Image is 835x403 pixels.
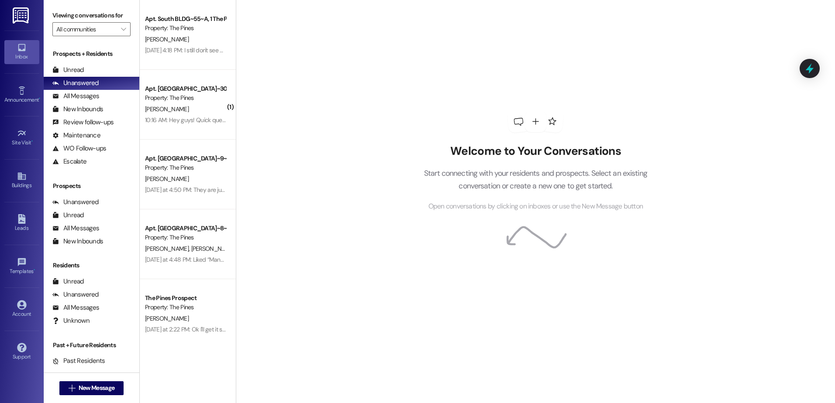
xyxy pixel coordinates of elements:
div: Apt. [GEOGRAPHIC_DATA]~30~B, 1 The Pines (Men's) South [145,84,226,93]
div: 10:16 AM: Hey guys! Quick question this is [PERSON_NAME] and I was wondering by when I should be ... [145,116,521,124]
a: Inbox [4,40,39,64]
div: Review follow-ups [52,118,114,127]
label: Viewing conversations for [52,9,131,22]
span: • [34,267,35,273]
i:  [121,26,126,33]
div: Unread [52,277,84,286]
div: Unanswered [52,198,99,207]
div: Prospects + Residents [44,49,139,58]
div: Unanswered [52,79,99,88]
div: The Pines Prospect [145,294,226,303]
div: Property: The Pines [145,163,226,172]
div: [DATE] at 2:22 PM: Ok I'll get it signed [145,325,236,333]
img: ResiDesk Logo [13,7,31,24]
span: [PERSON_NAME] [145,175,189,183]
div: Apt. [GEOGRAPHIC_DATA]~8~D, 1 The Pines (Women's) North [145,224,226,233]
div: Apt. South BLDG~55~A, 1 The Pines (Men's) South Guarantors [145,14,226,24]
i:  [69,385,75,392]
div: Property: The Pines [145,24,226,33]
a: Buildings [4,169,39,192]
div: Property: The Pines [145,303,226,312]
a: Templates • [4,255,39,278]
span: [PERSON_NAME] [145,245,191,253]
div: New Inbounds [52,237,103,246]
div: Unread [52,65,84,75]
div: All Messages [52,303,99,312]
input: All communities [56,22,117,36]
span: New Message [79,383,114,393]
span: [PERSON_NAME] [145,35,189,43]
div: Residents [44,261,139,270]
div: Unknown [52,316,90,325]
div: Property: The Pines [145,93,226,102]
div: [DATE] at 4:50 PM: They are just on the upper part of the left side of the closet [145,186,343,194]
div: All Messages [52,224,99,233]
div: New Inbounds [52,105,103,114]
span: Open conversations by clicking on inboxes or use the New Message button [428,201,643,212]
span: [PERSON_NAME] [191,245,235,253]
div: All Messages [52,92,99,101]
div: Escalate [52,157,86,166]
button: New Message [59,381,124,395]
a: Leads [4,212,39,235]
div: Past + Future Residents [44,341,139,350]
div: Property: The Pines [145,233,226,242]
div: [DATE] at 4:48 PM: Liked “Management The Pines (The Pines): I wanted to let you know that one of ... [145,256,700,263]
a: Account [4,297,39,321]
div: Maintenance [52,131,100,140]
span: [PERSON_NAME] [145,105,189,113]
a: Support [4,340,39,364]
a: Site Visit • [4,126,39,150]
div: Apt. [GEOGRAPHIC_DATA]~9~D, 1 The Pines (Women's) North [145,154,226,163]
div: Prospects [44,181,139,191]
span: • [39,96,40,102]
div: Unread [52,211,84,220]
h2: Welcome to Your Conversations [411,144,660,158]
p: Start connecting with your residents and prospects. Select an existing conversation or create a n... [411,167,660,192]
div: Past Residents [52,356,105,365]
span: [PERSON_NAME] [145,314,189,322]
div: [DATE] 4:18 PM: I still don't see a balance on my resident portal. [145,46,302,54]
div: WO Follow-ups [52,144,106,153]
span: • [31,138,33,144]
div: Unanswered [52,290,99,299]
